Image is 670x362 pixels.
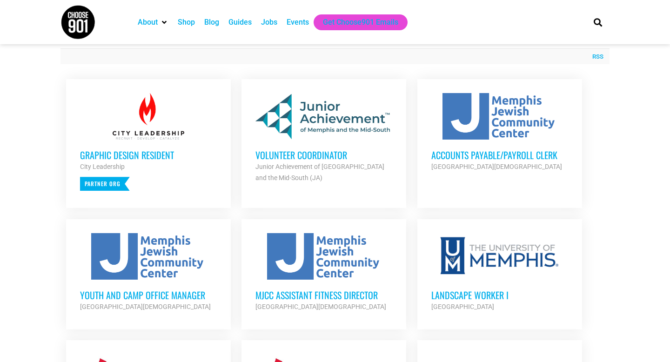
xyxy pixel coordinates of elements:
[133,14,578,30] nav: Main nav
[417,79,582,186] a: Accounts Payable/Payroll Clerk [GEOGRAPHIC_DATA][DEMOGRAPHIC_DATA]
[255,149,392,161] h3: Volunteer Coordinator
[133,14,173,30] div: About
[255,303,386,310] strong: [GEOGRAPHIC_DATA][DEMOGRAPHIC_DATA]
[80,303,211,310] strong: [GEOGRAPHIC_DATA][DEMOGRAPHIC_DATA]
[287,17,309,28] a: Events
[66,79,231,205] a: Graphic Design Resident City Leadership Partner Org
[80,177,130,191] p: Partner Org
[241,79,406,197] a: Volunteer Coordinator Junior Achievement of [GEOGRAPHIC_DATA] and the Mid-South (JA)
[255,163,384,181] strong: Junior Achievement of [GEOGRAPHIC_DATA] and the Mid-South (JA)
[66,219,231,326] a: Youth and Camp Office Manager [GEOGRAPHIC_DATA][DEMOGRAPHIC_DATA]
[228,17,252,28] a: Guides
[417,219,582,326] a: Landscape Worker I [GEOGRAPHIC_DATA]
[255,289,392,301] h3: MJCC Assistant Fitness Director
[80,163,125,170] strong: City Leadership
[431,163,562,170] strong: [GEOGRAPHIC_DATA][DEMOGRAPHIC_DATA]
[590,14,606,30] div: Search
[588,52,603,61] a: RSS
[178,17,195,28] a: Shop
[138,17,158,28] a: About
[80,289,217,301] h3: Youth and Camp Office Manager
[204,17,219,28] a: Blog
[323,17,398,28] a: Get Choose901 Emails
[431,149,568,161] h3: Accounts Payable/Payroll Clerk
[241,219,406,326] a: MJCC Assistant Fitness Director [GEOGRAPHIC_DATA][DEMOGRAPHIC_DATA]
[431,303,494,310] strong: [GEOGRAPHIC_DATA]
[261,17,277,28] a: Jobs
[431,289,568,301] h3: Landscape Worker I
[80,149,217,161] h3: Graphic Design Resident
